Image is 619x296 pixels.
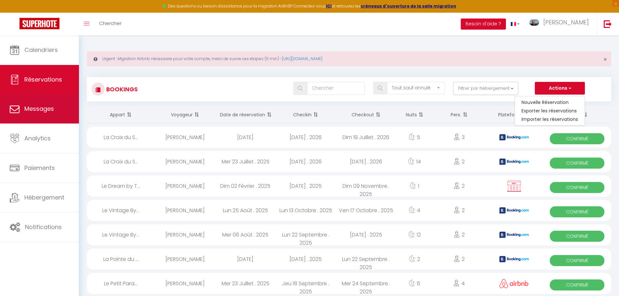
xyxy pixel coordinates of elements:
[87,106,155,123] th: Sort by rentals
[24,134,51,142] span: Analytics
[396,106,433,123] th: Sort by nights
[19,18,59,29] img: Super Booking
[155,106,215,123] th: Sort by guest
[99,20,122,27] span: Chercher
[24,46,58,54] span: Calendriers
[307,82,365,95] input: Chercher
[461,19,506,30] button: Besoin d'aide ?
[515,98,585,107] a: Nouvelle Réservation
[535,82,585,95] button: Actions
[282,56,322,61] a: [URL][DOMAIN_NAME]
[105,82,138,97] h3: Bookings
[453,82,518,95] button: Filtrer par hébergement
[326,3,332,9] a: ICI
[25,223,62,231] span: Notifications
[485,106,543,123] th: Sort by channel
[24,193,64,201] span: Hébergement
[336,106,396,123] th: Sort by checkout
[603,55,607,63] span: ×
[5,3,25,22] button: Ouvrir le widget de chat LiveChat
[94,13,126,35] a: Chercher
[515,115,585,123] a: Importer les réservations
[433,106,485,123] th: Sort by people
[87,51,611,66] div: Urgent : Migration Airbnb nécessaire pour votre compte, merci de suivre ces étapes (5 min) -
[529,19,539,26] img: ...
[543,18,589,26] span: [PERSON_NAME]
[603,57,607,62] button: Close
[276,106,336,123] th: Sort by checkin
[524,13,597,35] a: ... [PERSON_NAME]
[24,164,55,172] span: Paiements
[604,20,612,28] img: logout
[24,105,54,113] span: Messages
[24,75,62,84] span: Réservations
[361,3,456,9] a: créneaux d'ouverture de la salle migration
[515,107,585,115] a: Exporter les réservations
[215,106,276,123] th: Sort by booking date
